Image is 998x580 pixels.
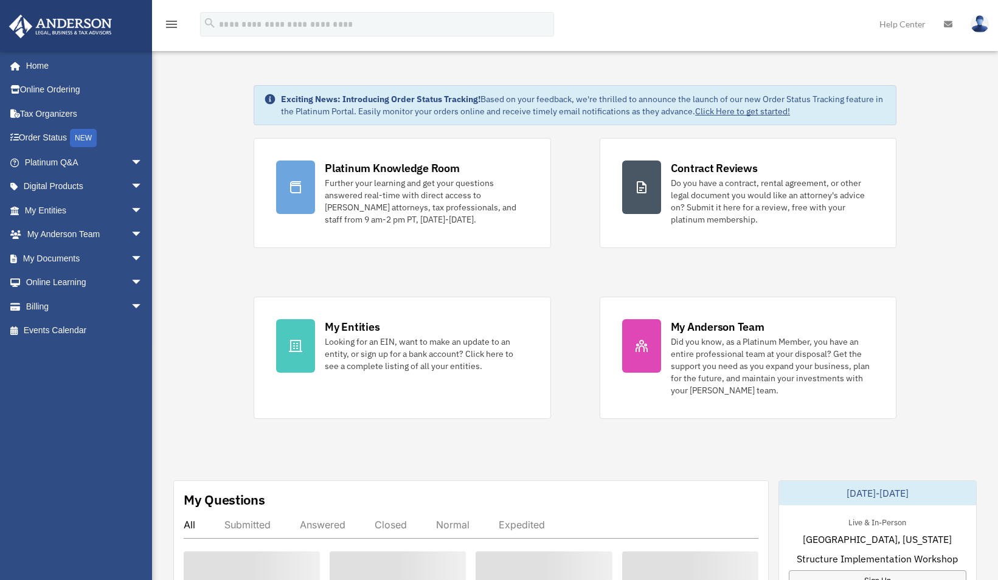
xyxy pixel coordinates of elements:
[254,138,550,248] a: Platinum Knowledge Room Further your learning and get your questions answered real-time with dire...
[131,150,155,175] span: arrow_drop_down
[9,223,161,247] a: My Anderson Teamarrow_drop_down
[164,17,179,32] i: menu
[839,515,916,528] div: Live & In-Person
[600,138,896,248] a: Contract Reviews Do you have a contract, rental agreement, or other legal document you would like...
[184,491,265,509] div: My Questions
[9,54,155,78] a: Home
[300,519,345,531] div: Answered
[797,551,958,566] span: Structure Implementation Workshop
[131,223,155,247] span: arrow_drop_down
[131,174,155,199] span: arrow_drop_down
[203,16,217,30] i: search
[9,150,161,174] a: Platinum Q&Aarrow_drop_down
[9,246,161,271] a: My Documentsarrow_drop_down
[184,519,195,531] div: All
[325,319,379,334] div: My Entities
[779,481,976,505] div: [DATE]-[DATE]
[671,336,874,396] div: Did you know, as a Platinum Member, you have an entire professional team at your disposal? Get th...
[164,21,179,32] a: menu
[9,174,161,199] a: Digital Productsarrow_drop_down
[9,271,161,295] a: Online Learningarrow_drop_down
[375,519,407,531] div: Closed
[5,15,116,38] img: Anderson Advisors Platinum Portal
[499,519,545,531] div: Expedited
[695,106,790,117] a: Click Here to get started!
[9,319,161,343] a: Events Calendar
[254,297,550,419] a: My Entities Looking for an EIN, want to make an update to an entity, or sign up for a bank accoun...
[9,294,161,319] a: Billingarrow_drop_down
[9,198,161,223] a: My Entitiesarrow_drop_down
[131,294,155,319] span: arrow_drop_down
[436,519,470,531] div: Normal
[70,129,97,147] div: NEW
[325,177,528,226] div: Further your learning and get your questions answered real-time with direct access to [PERSON_NAM...
[9,78,161,102] a: Online Ordering
[131,198,155,223] span: arrow_drop_down
[281,93,886,117] div: Based on your feedback, we're thrilled to announce the launch of our new Order Status Tracking fe...
[281,94,480,105] strong: Exciting News: Introducing Order Status Tracking!
[9,102,161,126] a: Tax Organizers
[600,297,896,419] a: My Anderson Team Did you know, as a Platinum Member, you have an entire professional team at your...
[671,319,764,334] div: My Anderson Team
[803,532,952,547] span: [GEOGRAPHIC_DATA], [US_STATE]
[971,15,989,33] img: User Pic
[671,161,758,176] div: Contract Reviews
[224,519,271,531] div: Submitted
[131,246,155,271] span: arrow_drop_down
[325,336,528,372] div: Looking for an EIN, want to make an update to an entity, or sign up for a bank account? Click her...
[131,271,155,295] span: arrow_drop_down
[325,161,460,176] div: Platinum Knowledge Room
[9,126,161,151] a: Order StatusNEW
[671,177,874,226] div: Do you have a contract, rental agreement, or other legal document you would like an attorney's ad...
